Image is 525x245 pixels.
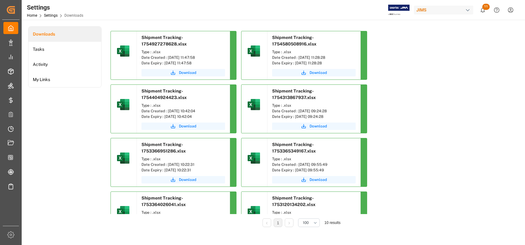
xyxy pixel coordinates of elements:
[246,44,261,58] img: microsoft-excel-2019--v1.png
[303,220,309,226] span: 100
[141,162,225,167] div: Date Created : [DATE] 10:22:31
[285,218,293,227] li: Next Page
[116,151,131,165] img: microsoft-excel-2019--v1.png
[272,49,356,55] div: Type : .xlsx
[388,5,410,15] img: Exertis%20JAM%20-%20Email%20Logo.jpg_1722504956.jpg
[272,156,356,162] div: Type : .xlsx
[272,103,356,108] div: Type : .xlsx
[272,162,356,167] div: Date Created : [DATE] 09:55:49
[476,3,490,17] button: show 11 new notifications
[246,151,261,165] img: microsoft-excel-2019--v1.png
[28,27,101,42] a: Downloads
[116,97,131,112] img: microsoft-excel-2019--v1.png
[179,123,196,129] span: Download
[141,55,225,60] div: Date Created : [DATE] 11:47:58
[141,103,225,108] div: Type : .xlsx
[482,4,490,10] span: 11
[272,69,356,76] button: Download
[262,218,271,227] li: Previous Page
[141,142,186,153] span: Shipment Tracking-1753366951286.xlsx
[277,221,279,225] a: 1
[27,13,37,18] a: Home
[272,196,315,207] span: Shipment Tracking-1753120134202.xlsx
[27,3,83,12] div: Settings
[141,49,225,55] div: Type : .xlsx
[116,204,131,219] img: microsoft-excel-2019--v1.png
[274,218,282,227] li: 1
[179,70,196,75] span: Download
[272,142,316,153] span: Shipment Tracking-1753365349167.xlsx
[414,6,473,15] div: JIMS
[141,167,225,173] div: Date Expiry : [DATE] 10:22:31
[324,221,341,225] span: 10 results
[298,218,320,227] button: open menu
[141,60,225,66] div: Date Expiry : [DATE] 11:47:58
[116,44,131,58] img: microsoft-excel-2019--v1.png
[141,196,186,207] span: Shipment Tracking-1753364026041.xlsx
[272,123,356,130] button: Download
[141,69,225,76] button: Download
[179,177,196,183] span: Download
[44,13,58,18] a: Settings
[272,60,356,66] div: Date Expiry : [DATE] 11:28:28
[141,108,225,114] div: Date Created : [DATE] 10:42:04
[272,35,316,46] span: Shipment Tracking-1754580508916.xlsx
[141,35,187,46] span: Shipment Tracking-1754927278628.xlsx
[272,108,356,114] div: Date Created : [DATE] 09:24:28
[272,176,356,183] button: Download
[272,210,356,215] div: Type : .xlsx
[272,167,356,173] div: Date Expiry : [DATE] 09:55:49
[141,210,225,215] div: Type : .xlsx
[310,123,327,129] span: Download
[141,156,225,162] div: Type : .xlsx
[141,176,225,183] button: Download
[28,72,101,87] a: My Links
[272,114,356,119] div: Date Expiry : [DATE] 09:24:28
[246,97,261,112] img: microsoft-excel-2019--v1.png
[141,114,225,119] div: Date Expiry : [DATE] 10:42:04
[141,123,225,130] button: Download
[490,3,504,17] button: Help Center
[28,57,101,72] a: Activity
[272,55,356,60] div: Date Created : [DATE] 11:28:28
[272,88,316,100] span: Shipment Tracking-1754313867937.xlsx
[310,70,327,75] span: Download
[246,204,261,219] img: microsoft-excel-2019--v1.png
[28,42,101,57] a: Tasks
[414,4,476,16] button: JIMS
[310,177,327,183] span: Download
[141,88,187,100] span: Shipment Tracking-1754404924423.xlsx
